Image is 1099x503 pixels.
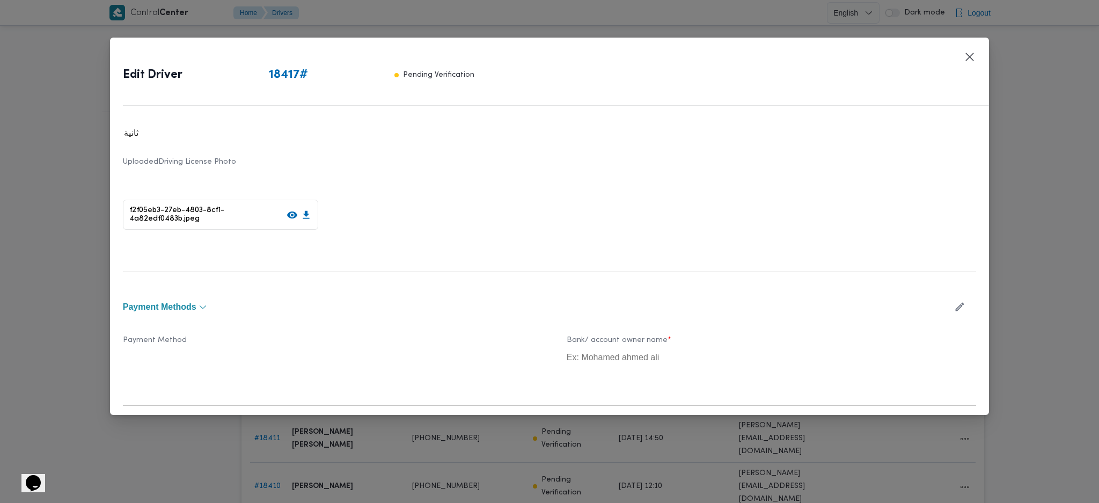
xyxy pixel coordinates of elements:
iframe: chat widget [11,460,45,492]
label: Payment Method [123,336,532,353]
span: 18417 # [269,67,308,84]
div: Edit Driver [123,50,474,100]
label: Bank/ account owner name [567,336,976,353]
input: Ex: Mohamed ahmed ali [567,353,976,362]
label: Uploaded Driving License Photo [123,158,236,174]
button: Payment Methods [123,303,943,311]
button: Closes this modal window [963,50,976,63]
span: Payment Methods [123,303,196,311]
div: f2f05eb3-27eb-4803-8cf1-4a82edf0483b.jpeg [123,200,318,230]
label: Driving license type [123,111,532,128]
div: Payment Methods [123,322,976,386]
p: Pending Verification [403,67,474,84]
